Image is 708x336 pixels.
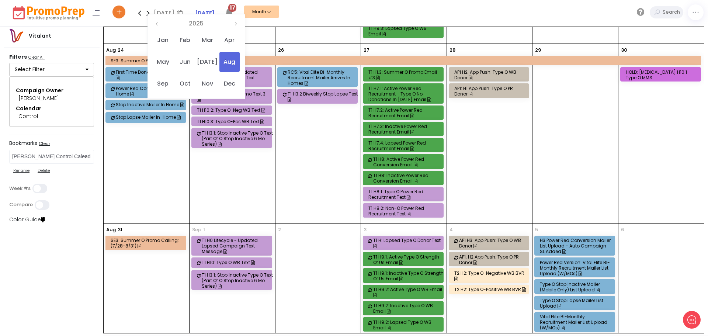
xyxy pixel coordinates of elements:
[9,140,94,148] label: Bookmarks
[683,311,701,329] iframe: gist-messenger-bubble-iframe
[373,287,445,298] div: T1 H9.2: Active Type O WB Email
[111,58,698,63] div: SE3: Summer O Promo Calling: (7/28-8/31)
[244,6,279,18] button: Month
[11,74,136,89] button: New conversation
[368,69,440,80] div: T1 H1.3: Summer O Promo Email #3
[288,69,360,86] div: RC5: Vital Elite Bi-Monthly Recruitment Mailer Arrives in Homes
[116,114,188,120] div: Stop Lapse Mailer In-Home
[459,254,531,265] div: AP1: H2 App Push: Type O PR Donor
[197,52,217,72] span: [DATE]
[9,63,94,77] button: Select Filter
[153,52,173,72] span: May
[175,74,195,94] span: Oct
[18,94,85,102] div: [PERSON_NAME]
[535,226,538,233] p: 5
[219,30,240,50] span: Apr
[203,226,205,233] p: 1
[197,119,269,124] div: T1 H10.3: Type O-Pos WB Text
[219,52,240,72] span: Aug
[197,74,217,94] span: Nov
[368,25,440,37] div: T1 H9.3: Lapsed Type O WB Email
[197,107,269,113] div: T1 H10.2: Type O-neg WB Text
[373,238,445,249] div: T1 H: Lapsed Type O Donor Text
[195,9,215,17] a: [DATE]
[621,226,624,233] p: 6
[111,238,183,249] div: SE3: Summer O Promo Calling: (7/28-8/31)
[278,226,281,233] p: 2
[163,18,230,29] th: 2025
[373,319,445,330] div: T1 H9.2: Lapsed Type O WB Email
[288,91,360,102] div: T1 H3.2 Biweekly Stop Lapse Text
[364,46,369,54] p: 27
[116,86,188,97] div: Power Red Conversion Mailer In-Home
[18,112,85,120] div: Control
[38,167,50,173] u: Delete
[454,86,526,97] div: AP1: H1 App Push: Type O PR Donor
[11,36,136,48] h1: Hello [PERSON_NAME]!
[626,69,698,80] div: HOLD: [MEDICAL_DATA] H10.1 Type O MMS
[202,272,274,289] div: T1 H3.1: Stop Inactive Type O Text (Part of O Stop Inactive 6 mo Series)
[373,156,445,167] div: T1 H8: Active Power Red Conversion Email
[202,130,274,147] div: T1 H3.1: Stop Inactive Type O Text (Part of O Stop Inactive 6 mo Series)
[621,46,627,54] p: 30
[454,69,526,80] div: AP1 H2: App Push: Type O WB Donor
[540,298,612,309] div: Type O Stop Lapse Mailer List Upload
[9,28,24,43] img: vitalantlogo.png
[373,173,445,184] div: T1 H8: Inactive Power Red Conversion Email
[39,141,50,146] u: Clear
[373,270,445,281] div: T1 H9.1: Inactive Type O Strength of Us Email
[28,54,45,60] u: Clear All
[540,260,612,276] div: Power Red Version: Vital Elite BI-Monthly Recruitment Mailer List Upload (w/MOs)
[373,254,445,265] div: T1 H9.1: Active Type O Strength of Us Email
[368,86,440,102] div: T1 H7.1: Active Power Red Recruitment - Type O No Donations in [DATE] Email
[661,6,683,18] input: Search
[48,79,88,84] span: New conversation
[153,74,173,94] span: Sep
[197,30,217,50] span: Mar
[192,226,201,233] span: Sep
[118,226,122,233] p: 31
[540,314,612,330] div: Vital Elite BI-Monthly Recruitment Mailer List Upload (w/MOs)
[228,4,236,12] span: 17
[535,46,541,54] p: 29
[13,167,29,173] u: Rename
[278,46,284,54] p: 26
[118,46,124,54] p: 24
[16,105,87,112] div: Calendar
[9,186,31,191] label: Week #s
[202,260,274,265] div: T1 H10: Type O WB Text
[116,102,188,107] div: Stop Inactive Mailer In Home
[62,258,93,263] span: We run on Gist
[16,87,87,94] div: Campaign Owner
[368,107,440,118] div: T1 H7.2: Active Power Red Recruitment Email
[9,202,33,208] label: Compare
[154,7,185,18] div: [DATE]
[450,46,455,54] p: 28
[175,52,195,72] span: Jun
[368,205,440,217] div: T1 H8.2: Non-O Power Red Recruitment Text
[106,226,116,233] p: Aug
[373,303,445,314] div: T1 H9.2: Inactive Type O WB Email
[9,53,27,60] strong: Filters
[540,238,612,254] div: H3 Power Red Conversion Mailer List Upload - Auto Campaign SL Added
[459,238,531,249] div: AP1 H3: App Push: Type O WB Donor
[368,189,440,200] div: T1 H8.1: Type O Power Red Recruitment Text
[24,32,56,40] div: Vitalant
[450,226,453,233] p: 4
[153,30,173,50] span: Jan
[116,69,188,80] div: First Time Donor Letter In-Home
[202,238,274,254] div: T1 H0 Lifecycle - Updated Lapsed Campaign Text Message
[454,270,526,281] div: T2 H2: Type O-negative WB BVR
[454,287,526,292] div: T2 H2: Type O-Positive WB BVR
[11,49,136,61] h2: What can we do to help?
[175,30,195,50] span: Feb
[368,140,440,151] div: T1 H7.4: Lapsed Power Red Recruitment Email
[106,46,116,54] p: Aug
[540,281,612,292] div: Type O Stop Inactive Mailer (Mobile Only) List Upload
[368,124,440,135] div: T1 H7.3: Inactive Power Red Recruitment Email
[219,74,240,94] span: Dec
[9,216,45,223] a: Color Guide
[364,226,367,233] p: 3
